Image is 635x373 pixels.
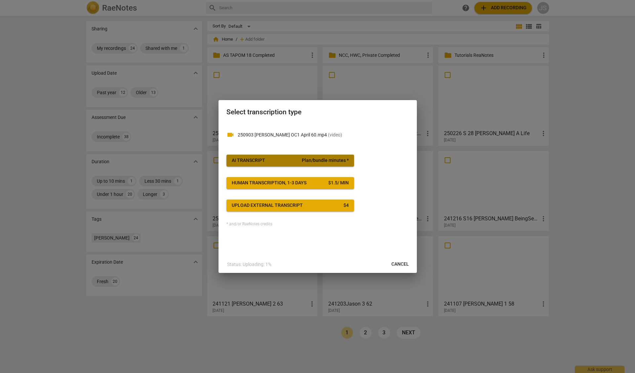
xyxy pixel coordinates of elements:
span: ( video ) [328,132,342,137]
div: Human transcription, 1-3 days [232,180,306,186]
p: 250903 Jill OC1 April 60.mp4(video) [238,131,409,138]
span: Plan/bundle minutes * [302,157,349,164]
span: Cancel [391,261,409,268]
button: Human transcription, 1-3 days$1.5/ min [226,177,354,189]
div: * and/or RaeNotes credits [226,222,409,227]
div: Upload external transcript [232,202,303,209]
div: $ 4 [343,202,349,209]
p: Status: Uploading: 1% [227,261,271,268]
h2: Select transcription type [226,108,409,116]
div: AI Transcript [232,157,265,164]
span: videocam [226,131,234,139]
button: Cancel [386,258,414,270]
button: Upload external transcript$4 [226,200,354,211]
button: AI TranscriptPlan/bundle minutes * [226,155,354,167]
div: $ 1.5 / min [328,180,349,186]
